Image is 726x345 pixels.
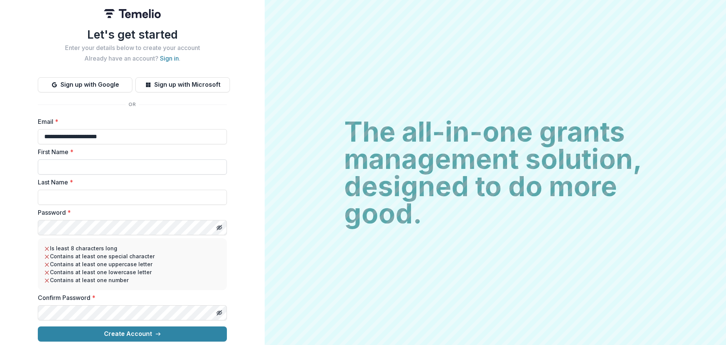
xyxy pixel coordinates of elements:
li: Contains at least one number [44,276,221,284]
h1: Let's get started [38,28,227,41]
label: Last Name [38,178,222,187]
li: Contains at least one special character [44,252,221,260]
h2: Enter your details below to create your account [38,44,227,52]
button: Toggle password visibility [213,222,225,234]
button: Sign up with Microsoft [135,77,230,92]
li: Contains at least one uppercase letter [44,260,221,268]
h2: Already have an account? . [38,55,227,62]
button: Sign up with Google [38,77,132,92]
li: Is least 8 characters long [44,244,221,252]
label: First Name [38,147,222,156]
label: Email [38,117,222,126]
button: Toggle password visibility [213,307,225,319]
label: Confirm Password [38,293,222,302]
label: Password [38,208,222,217]
a: Sign in [160,55,179,62]
img: Temelio [104,9,161,18]
button: Create Account [38,326,227,342]
li: Contains at least one lowercase letter [44,268,221,276]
